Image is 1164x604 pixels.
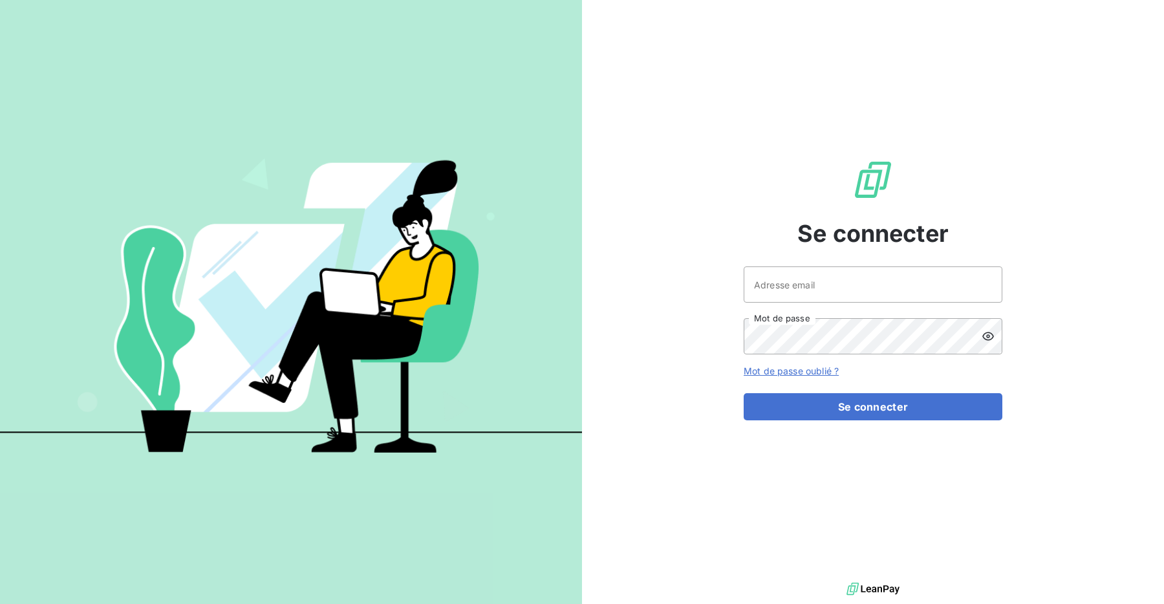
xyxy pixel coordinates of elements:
[744,365,839,376] a: Mot de passe oublié ?
[852,159,894,200] img: Logo LeanPay
[797,216,949,251] span: Se connecter
[744,393,1002,420] button: Se connecter
[846,579,900,599] img: logo
[744,266,1002,303] input: placeholder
